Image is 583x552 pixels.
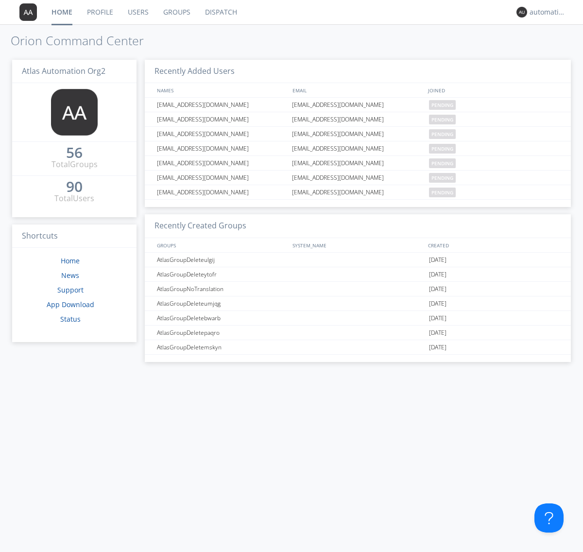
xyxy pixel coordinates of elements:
a: AtlasGroupDeletemskyn[DATE] [145,340,571,355]
div: AtlasGroupDeletebwarb [154,311,289,325]
div: NAMES [154,83,288,97]
span: [DATE] [429,267,446,282]
span: pending [429,129,456,139]
h3: Recently Added Users [145,60,571,84]
div: [EMAIL_ADDRESS][DOMAIN_NAME] [154,141,289,155]
span: [DATE] [429,253,446,267]
a: Support [57,285,84,294]
a: [EMAIL_ADDRESS][DOMAIN_NAME][EMAIL_ADDRESS][DOMAIN_NAME]pending [145,127,571,141]
img: 373638.png [51,89,98,136]
span: pending [429,188,456,197]
div: [EMAIL_ADDRESS][DOMAIN_NAME] [154,171,289,185]
div: [EMAIL_ADDRESS][DOMAIN_NAME] [290,171,427,185]
div: [EMAIL_ADDRESS][DOMAIN_NAME] [290,112,427,126]
div: [EMAIL_ADDRESS][DOMAIN_NAME] [290,127,427,141]
div: JOINED [426,83,562,97]
iframe: Toggle Customer Support [534,503,564,533]
span: [DATE] [429,326,446,340]
span: [DATE] [429,296,446,311]
div: [EMAIL_ADDRESS][DOMAIN_NAME] [290,98,427,112]
span: pending [429,158,456,168]
img: 373638.png [19,3,37,21]
span: [DATE] [429,282,446,296]
a: AtlasGroupDeletepaqro[DATE] [145,326,571,340]
div: AtlasGroupDeletemskyn [154,340,289,354]
a: AtlasGroupDeleteumjqg[DATE] [145,296,571,311]
span: [DATE] [429,311,446,326]
a: News [61,271,79,280]
a: [EMAIL_ADDRESS][DOMAIN_NAME][EMAIL_ADDRESS][DOMAIN_NAME]pending [145,98,571,112]
div: CREATED [426,238,562,252]
a: AtlasGroupNoTranslation[DATE] [145,282,571,296]
div: automation+atlas0017+org2 [530,7,566,17]
div: 90 [66,182,83,191]
a: Home [61,256,80,265]
div: 56 [66,148,83,157]
div: AtlasGroupDeleteulgij [154,253,289,267]
div: [EMAIL_ADDRESS][DOMAIN_NAME] [154,127,289,141]
div: Total Groups [51,159,98,170]
div: EMAIL [290,83,426,97]
a: [EMAIL_ADDRESS][DOMAIN_NAME][EMAIL_ADDRESS][DOMAIN_NAME]pending [145,185,571,200]
span: Atlas Automation Org2 [22,66,105,76]
a: 56 [66,148,83,159]
span: pending [429,173,456,183]
a: AtlasGroupDeleteytofr[DATE] [145,267,571,282]
div: [EMAIL_ADDRESS][DOMAIN_NAME] [154,156,289,170]
a: AtlasGroupDeleteulgij[DATE] [145,253,571,267]
span: [DATE] [429,340,446,355]
div: [EMAIL_ADDRESS][DOMAIN_NAME] [154,98,289,112]
div: AtlasGroupDeletepaqro [154,326,289,340]
a: 90 [66,182,83,193]
a: [EMAIL_ADDRESS][DOMAIN_NAME][EMAIL_ADDRESS][DOMAIN_NAME]pending [145,112,571,127]
div: SYSTEM_NAME [290,238,426,252]
span: pending [429,100,456,110]
span: pending [429,115,456,124]
div: [EMAIL_ADDRESS][DOMAIN_NAME] [290,185,427,199]
a: App Download [47,300,94,309]
a: [EMAIL_ADDRESS][DOMAIN_NAME][EMAIL_ADDRESS][DOMAIN_NAME]pending [145,156,571,171]
div: AtlasGroupDeleteytofr [154,267,289,281]
h3: Recently Created Groups [145,214,571,238]
a: Status [60,314,81,324]
a: [EMAIL_ADDRESS][DOMAIN_NAME][EMAIL_ADDRESS][DOMAIN_NAME]pending [145,171,571,185]
div: [EMAIL_ADDRESS][DOMAIN_NAME] [154,112,289,126]
div: [EMAIL_ADDRESS][DOMAIN_NAME] [154,185,289,199]
div: AtlasGroupNoTranslation [154,282,289,296]
img: 373638.png [516,7,527,17]
span: pending [429,144,456,154]
div: [EMAIL_ADDRESS][DOMAIN_NAME] [290,141,427,155]
div: GROUPS [154,238,288,252]
h3: Shortcuts [12,224,137,248]
div: [EMAIL_ADDRESS][DOMAIN_NAME] [290,156,427,170]
div: AtlasGroupDeleteumjqg [154,296,289,310]
div: Total Users [54,193,94,204]
a: [EMAIL_ADDRESS][DOMAIN_NAME][EMAIL_ADDRESS][DOMAIN_NAME]pending [145,141,571,156]
a: AtlasGroupDeletebwarb[DATE] [145,311,571,326]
